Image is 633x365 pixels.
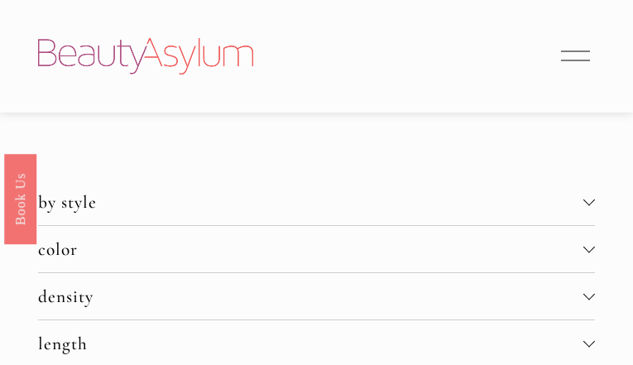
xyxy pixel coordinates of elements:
button: density [38,273,595,319]
a: Book Us [4,153,36,243]
span: by style [38,191,583,213]
span: length [38,333,583,354]
img: Beauty Asylum | Bridal Hair &amp; Makeup Charlotte &amp; Atlanta [38,38,253,74]
button: color [38,226,595,272]
span: density [38,286,583,307]
span: color [38,238,583,260]
button: by style [38,179,595,225]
